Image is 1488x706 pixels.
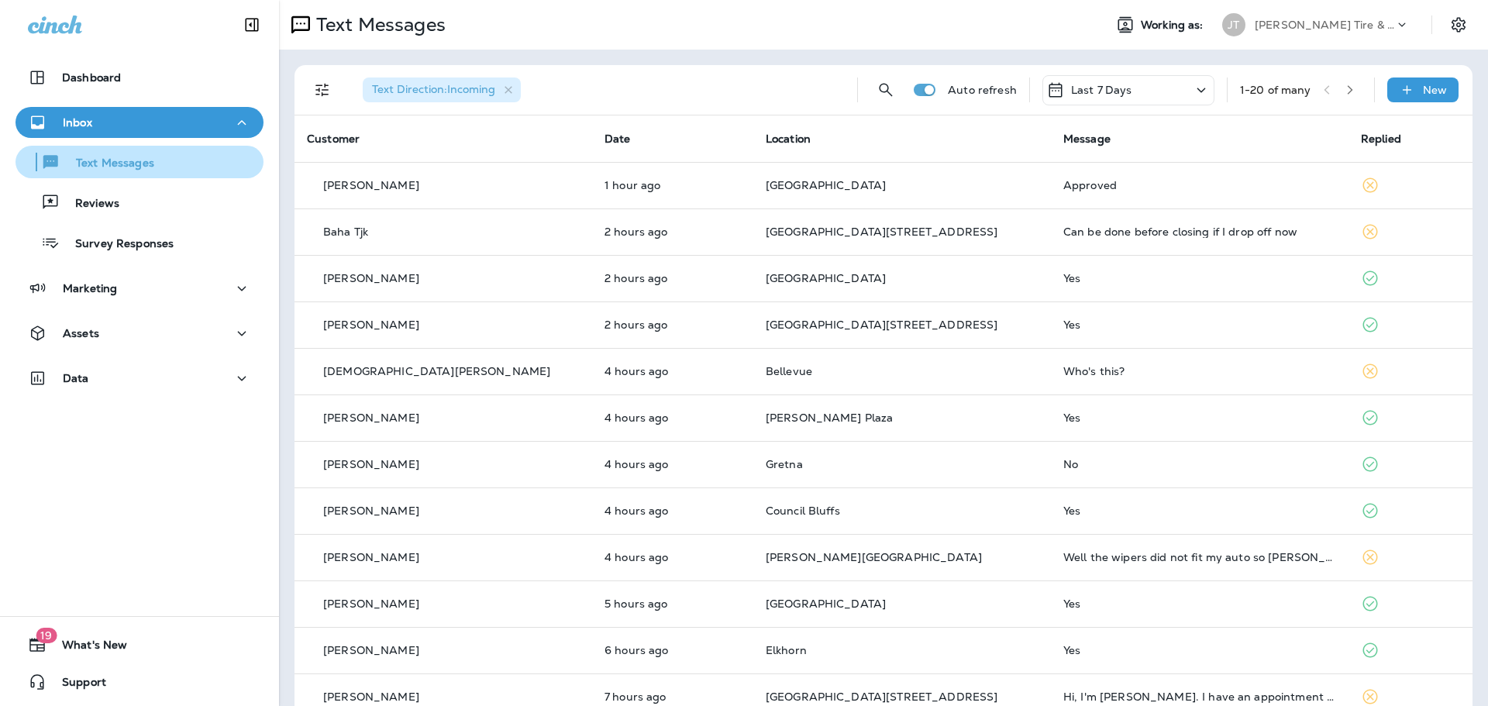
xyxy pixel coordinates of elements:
[1141,19,1207,32] span: Working as:
[15,107,263,138] button: Inbox
[323,551,419,563] p: [PERSON_NAME]
[323,644,419,656] p: [PERSON_NAME]
[1063,691,1336,703] div: Hi, I'm Steven. I have an appointment at my son's school. I'll arrive at 10.
[766,643,807,657] span: Elkhorn
[948,84,1017,96] p: Auto refresh
[604,365,741,377] p: Aug 13, 2025 11:07 AM
[1063,179,1336,191] div: Approved
[766,178,886,192] span: [GEOGRAPHIC_DATA]
[15,62,263,93] button: Dashboard
[870,74,901,105] button: Search Messages
[604,505,741,517] p: Aug 13, 2025 10:23 AM
[323,412,419,424] p: [PERSON_NAME]
[15,226,263,259] button: Survey Responses
[15,666,263,697] button: Support
[766,271,886,285] span: [GEOGRAPHIC_DATA]
[307,74,338,105] button: Filters
[230,9,274,40] button: Collapse Sidebar
[604,179,741,191] p: Aug 13, 2025 01:16 PM
[1063,319,1336,331] div: Yes
[62,71,121,84] p: Dashboard
[604,319,741,331] p: Aug 13, 2025 12:47 PM
[323,272,419,284] p: [PERSON_NAME]
[604,598,741,610] p: Aug 13, 2025 09:50 AM
[307,132,360,146] span: Customer
[766,225,998,239] span: [GEOGRAPHIC_DATA][STREET_ADDRESS]
[323,319,419,331] p: [PERSON_NAME]
[766,597,886,611] span: [GEOGRAPHIC_DATA]
[15,186,263,219] button: Reviews
[323,691,419,703] p: [PERSON_NAME]
[15,146,263,178] button: Text Messages
[1071,84,1132,96] p: Last 7 Days
[63,282,117,294] p: Marketing
[1255,19,1394,31] p: [PERSON_NAME] Tire & Auto
[63,327,99,339] p: Assets
[604,691,741,703] p: Aug 13, 2025 08:01 AM
[60,157,154,171] p: Text Messages
[60,197,119,212] p: Reviews
[63,372,89,384] p: Data
[766,411,894,425] span: [PERSON_NAME] Plaza
[323,458,419,470] p: [PERSON_NAME]
[1063,644,1336,656] div: Yes
[1063,505,1336,517] div: Yes
[63,116,92,129] p: Inbox
[323,226,368,238] p: Baha Tjk
[310,13,446,36] p: Text Messages
[766,457,803,471] span: Gretna
[766,364,812,378] span: Bellevue
[1063,412,1336,424] div: Yes
[1063,132,1111,146] span: Message
[604,644,741,656] p: Aug 13, 2025 09:00 AM
[604,412,741,424] p: Aug 13, 2025 10:49 AM
[15,318,263,349] button: Assets
[1240,84,1311,96] div: 1 - 20 of many
[766,132,811,146] span: Location
[60,237,174,252] p: Survey Responses
[36,628,57,643] span: 19
[323,598,419,610] p: [PERSON_NAME]
[604,226,741,238] p: Aug 13, 2025 12:59 PM
[1063,458,1336,470] div: No
[323,365,550,377] p: [DEMOGRAPHIC_DATA][PERSON_NAME]
[1063,226,1336,238] div: Can be done before closing if I drop off now
[15,273,263,304] button: Marketing
[604,458,741,470] p: Aug 13, 2025 10:31 AM
[363,77,521,102] div: Text Direction:Incoming
[604,272,741,284] p: Aug 13, 2025 12:48 PM
[323,179,419,191] p: [PERSON_NAME]
[15,629,263,660] button: 19What's New
[1063,365,1336,377] div: Who's this?
[46,676,106,694] span: Support
[1361,132,1401,146] span: Replied
[604,132,631,146] span: Date
[1445,11,1472,39] button: Settings
[766,504,840,518] span: Council Bluffs
[1063,272,1336,284] div: Yes
[372,82,495,96] span: Text Direction : Incoming
[766,318,998,332] span: [GEOGRAPHIC_DATA][STREET_ADDRESS]
[1423,84,1447,96] p: New
[46,639,127,657] span: What's New
[604,551,741,563] p: Aug 13, 2025 10:14 AM
[766,690,998,704] span: [GEOGRAPHIC_DATA][STREET_ADDRESS]
[1063,551,1336,563] div: Well the wipers did not fit my auto so Bryan had to dig the old ones out and replace the new ones...
[323,505,419,517] p: [PERSON_NAME]
[15,363,263,394] button: Data
[766,550,982,564] span: [PERSON_NAME][GEOGRAPHIC_DATA]
[1063,598,1336,610] div: Yes
[1222,13,1245,36] div: JT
